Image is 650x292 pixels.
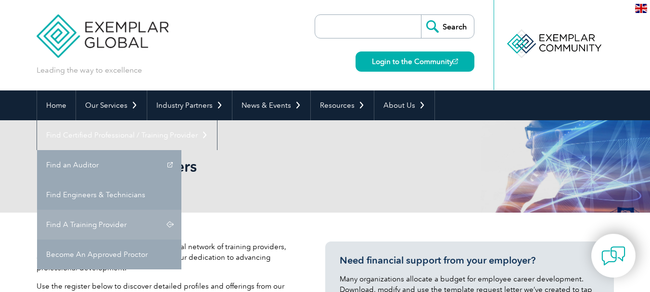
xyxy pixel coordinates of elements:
[453,59,458,64] img: open_square.png
[37,120,217,150] a: Find Certified Professional / Training Provider
[37,210,181,240] a: Find A Training Provider
[311,90,374,120] a: Resources
[340,254,599,267] h3: Need financial support from your employer?
[37,65,142,76] p: Leading the way to excellence
[37,240,181,269] a: Become An Approved Proctor
[37,241,296,273] p: Exemplar Global proudly works with a global network of training providers, consultants, and organ...
[356,51,474,72] a: Login to the Community
[37,150,181,180] a: Find an Auditor
[421,15,474,38] input: Search
[635,4,647,13] img: en
[601,244,625,268] img: contact-chat.png
[37,90,76,120] a: Home
[37,180,181,210] a: Find Engineers & Technicians
[76,90,147,120] a: Our Services
[232,90,310,120] a: News & Events
[374,90,434,120] a: About Us
[37,159,441,174] h2: Our Training Providers
[147,90,232,120] a: Industry Partners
